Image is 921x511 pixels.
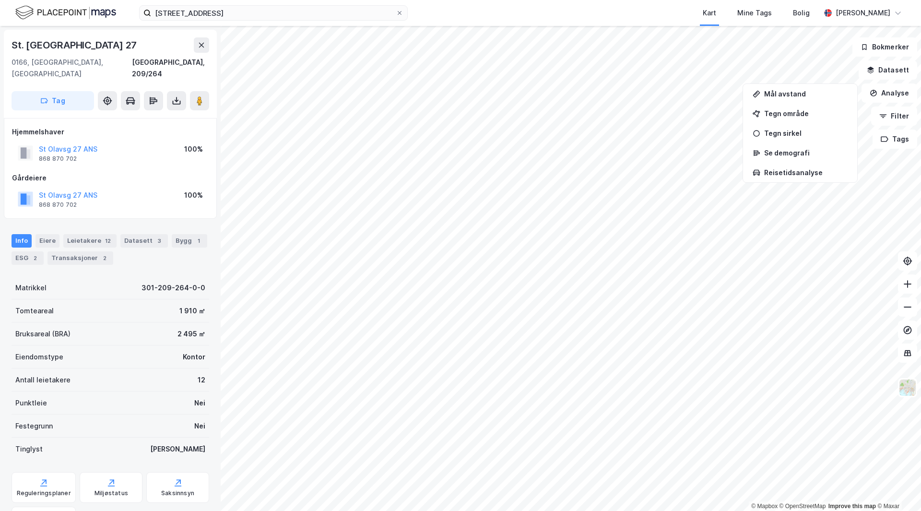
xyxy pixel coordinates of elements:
div: St. [GEOGRAPHIC_DATA] 27 [12,37,139,53]
a: Improve this map [828,503,876,510]
div: Leietakere [63,234,117,248]
div: 1 910 ㎡ [179,305,205,317]
button: Analyse [862,83,917,103]
div: Reguleringsplaner [17,489,71,497]
div: Datasett [120,234,168,248]
div: Matrikkel [15,282,47,294]
div: Miljøstatus [94,489,128,497]
input: Søk på adresse, matrikkel, gårdeiere, leietakere eller personer [151,6,396,20]
div: [PERSON_NAME] [836,7,890,19]
div: Hjemmelshaver [12,126,209,138]
div: Kontor [183,351,205,363]
div: Tinglyst [15,443,43,455]
div: Bolig [793,7,810,19]
button: Filter [871,107,917,126]
div: Kart [703,7,716,19]
div: 868 870 702 [39,155,77,163]
div: 1 [194,236,203,246]
div: Eiere [35,234,59,248]
div: Punktleie [15,397,47,409]
div: Nei [194,420,205,432]
div: Mål avstand [764,90,848,98]
button: Bokmerker [852,37,917,57]
div: Transaksjoner [47,251,113,265]
div: Tegn sirkel [764,129,848,137]
a: OpenStreetMap [779,503,826,510]
div: Saksinnsyn [161,489,194,497]
iframe: Chat Widget [873,465,921,511]
button: Tags [873,130,917,149]
div: Reisetidsanalyse [764,168,848,177]
img: Z [898,379,917,397]
div: 3 [154,236,164,246]
div: Gårdeiere [12,172,209,184]
div: Bygg [172,234,207,248]
div: Se demografi [764,149,848,157]
img: logo.f888ab2527a4732fd821a326f86c7f29.svg [15,4,116,21]
div: 2 495 ㎡ [177,328,205,340]
div: 12 [103,236,113,246]
div: Antall leietakere [15,374,71,386]
div: Bruksareal (BRA) [15,328,71,340]
div: 301-209-264-0-0 [142,282,205,294]
div: 100% [184,143,203,155]
div: [GEOGRAPHIC_DATA], 209/264 [132,57,209,80]
div: 2 [30,253,40,263]
div: 868 870 702 [39,201,77,209]
div: Tomteareal [15,305,54,317]
div: 12 [198,374,205,386]
button: Datasett [859,60,917,80]
div: Info [12,234,32,248]
div: 0166, [GEOGRAPHIC_DATA], [GEOGRAPHIC_DATA] [12,57,132,80]
div: Nei [194,397,205,409]
a: Mapbox [751,503,778,510]
div: 2 [100,253,109,263]
div: Kontrollprogram for chat [873,465,921,511]
div: ESG [12,251,44,265]
div: Tegn område [764,109,848,118]
div: Mine Tags [737,7,772,19]
div: Eiendomstype [15,351,63,363]
div: [PERSON_NAME] [150,443,205,455]
button: Tag [12,91,94,110]
div: 100% [184,190,203,201]
div: Festegrunn [15,420,53,432]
